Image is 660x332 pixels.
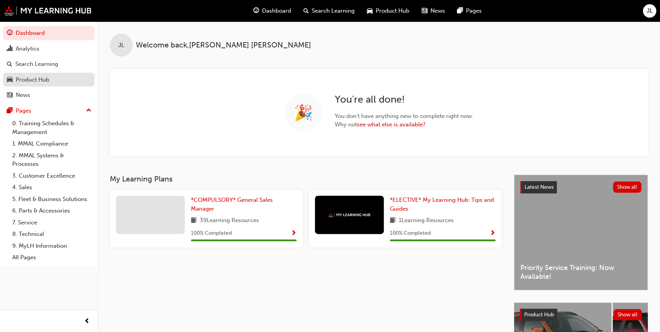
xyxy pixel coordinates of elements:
span: Search Learning [312,7,355,15]
a: pages-iconPages [451,3,488,19]
button: Show Progress [490,229,495,238]
span: book-icon [390,216,396,226]
span: *ELECTIVE* My Learning Hub: Tips and Guides [390,196,494,212]
a: 6. Parts & Accessories [9,205,95,217]
a: Search Learning [3,57,95,71]
a: news-iconNews [416,3,451,19]
span: 39 Learning Resources [200,216,259,226]
h3: My Learning Plans [110,175,502,183]
button: Pages [3,104,95,118]
span: pages-icon [7,108,13,114]
span: pages-icon [457,6,463,16]
span: JL [118,41,124,50]
span: news-icon [7,92,13,99]
span: Why not [335,120,473,129]
a: Dashboard [3,26,95,40]
span: guage-icon [7,30,13,37]
img: mmal [4,6,92,16]
span: Show Progress [490,230,495,237]
span: News [430,7,445,15]
span: Product Hub [376,7,409,15]
a: Latest NewsShow all [520,181,641,193]
span: car-icon [367,6,373,16]
a: 1. MMAL Compliance [9,138,95,150]
a: Product HubShow all [520,309,642,321]
span: JL [647,7,653,15]
span: Product Hub [524,311,554,318]
span: You don ' t have anything new to complete right now. [335,112,473,121]
span: Dashboard [262,7,291,15]
div: News [16,91,30,100]
a: News [3,88,95,102]
span: book-icon [191,216,197,226]
span: 1 Learning Resources [399,216,454,226]
a: 0. Training Schedules & Management [9,118,95,138]
button: JL [643,4,656,18]
button: DashboardAnalyticsSearch LearningProduct HubNews [3,25,95,104]
div: Analytics [16,44,39,53]
span: *COMPULSORY* General Sales Manager [191,196,273,212]
a: see what else is available? [357,121,425,128]
button: Show all [613,182,642,193]
h2: You ' re all done! [335,93,473,106]
span: 🎉 [294,108,313,117]
button: Show all [613,309,642,320]
a: 3. Customer Excellence [9,170,95,182]
a: All Pages [9,252,95,263]
span: guage-icon [253,6,259,16]
a: Analytics [3,42,95,56]
a: 9. MyLH Information [9,240,95,252]
a: 2. MMAL Systems & Processes [9,150,95,170]
span: chart-icon [7,46,13,52]
span: Priority Service Training: Now Available! [520,263,641,281]
img: mmal [328,213,370,218]
span: Show Progress [291,230,297,237]
button: Show Progress [291,229,297,238]
a: 5. Fleet & Business Solutions [9,193,95,205]
span: Latest News [525,184,554,190]
span: up-icon [86,106,91,116]
span: search-icon [303,6,309,16]
span: news-icon [422,6,427,16]
a: *COMPULSORY* General Sales Manager [191,196,297,213]
div: Pages [16,106,31,115]
span: 100 % Completed [390,229,431,238]
a: Latest NewsShow allPriority Service Training: Now Available! [514,175,648,290]
span: search-icon [7,61,12,68]
a: guage-iconDashboard [247,3,297,19]
span: car-icon [7,77,13,83]
span: prev-icon [84,317,90,326]
a: car-iconProduct Hub [361,3,416,19]
a: *ELECTIVE* My Learning Hub: Tips and Guides [390,196,495,213]
span: 100 % Completed [191,229,232,238]
a: Product Hub [3,73,95,87]
a: 7. Service [9,217,95,229]
a: 8. Technical [9,228,95,240]
span: Pages [466,7,482,15]
div: Product Hub [16,75,49,84]
a: search-iconSearch Learning [297,3,361,19]
a: 4. Sales [9,182,95,193]
span: Welcome back , [PERSON_NAME] [PERSON_NAME] [136,41,311,50]
div: Search Learning [15,60,58,69]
